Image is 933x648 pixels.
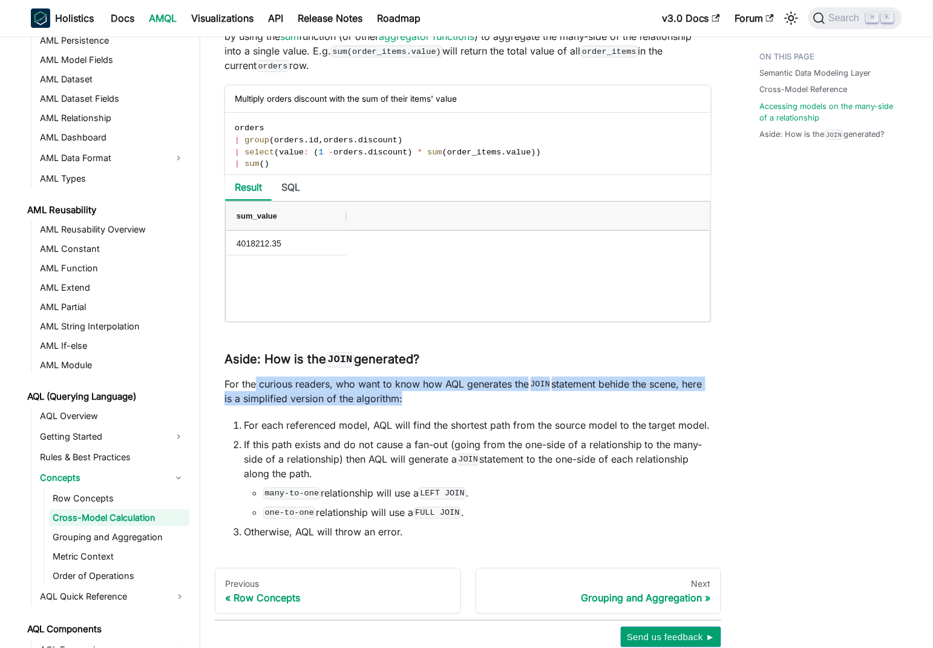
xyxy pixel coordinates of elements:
[36,240,189,257] a: AML Constant
[581,45,638,58] code: order_items
[36,427,168,446] a: Getting Started
[442,148,447,157] span: (
[261,8,290,28] a: API
[358,136,398,145] span: discount
[224,377,712,406] p: For the curious readers, who want to know how AQL generates the statement behide the scene, here ...
[244,524,712,539] li: Otherwise, AQL will throw an error.
[727,8,781,28] a: Forum
[760,101,895,124] a: Accessing models on the many-side of a relationship
[36,110,189,127] a: AML Relationship
[49,490,189,507] a: Row Concepts
[319,136,324,145] span: ,
[244,159,259,168] span: sum
[36,337,189,354] a: AML If-else
[225,592,451,604] div: Row Concepts
[168,148,189,168] button: Expand sidebar category 'AML Data Format'
[168,427,189,446] button: Expand sidebar category 'Getting Started'
[414,507,462,519] code: FULL JOIN
[760,128,885,140] a: Aside: How is theJOINgenerated?
[882,12,894,23] kbd: K
[36,468,168,488] a: Concepts
[31,8,94,28] a: HolisticsHolistics
[408,148,413,157] span: )
[290,8,370,28] a: Release Notes
[36,279,189,296] a: AML Extend
[280,30,299,42] a: sum
[36,32,189,49] a: AML Persistence
[36,129,189,146] a: AML Dashboard
[24,621,189,638] a: AQL Components
[49,509,189,526] a: Cross-Model Calculation
[215,568,461,614] a: PreviousRow Concepts
[825,130,843,140] code: JOIN
[326,352,354,367] code: JOIN
[55,11,94,25] b: Holistics
[244,148,274,157] span: select
[36,148,168,168] a: AML Data Format
[31,8,50,28] img: Holistics
[333,148,363,157] span: orders
[263,488,321,500] code: many-to-one
[235,124,264,133] span: orders
[808,7,902,29] button: Search (Command+K)
[36,221,189,238] a: AML Reusability Overview
[314,148,319,157] span: (
[486,578,712,589] div: Next
[244,437,712,520] li: If this path exists and do not cause a fan-out (going from the one-side of a relationship to the ...
[235,159,240,168] span: |
[215,568,721,614] nav: Docs pages
[103,8,142,28] a: Docs
[457,454,480,466] code: JOIN
[263,507,316,519] code: one-to-one
[502,148,506,157] span: .
[760,67,871,79] a: Semantic Data Modeling Layer
[49,567,189,584] a: Order of Operations
[263,486,712,500] li: relationship will use a .
[225,85,711,113] div: Multiply orders discount with the sum of their items' value
[225,175,272,201] li: Result
[263,505,712,520] li: relationship will use a .
[274,136,304,145] span: orders
[531,148,536,157] span: )
[184,8,261,28] a: Visualizations
[319,148,324,157] span: 1
[368,148,407,157] span: discount
[825,13,867,24] span: Search
[36,299,189,316] a: AML Partial
[24,202,189,219] a: AML Reusability
[36,51,189,68] a: AML Model Fields
[36,90,189,107] a: AML Dataset Fields
[36,587,189,606] a: AQL Quick Reference
[235,148,240,157] span: |
[224,352,712,367] h3: Aside: How is the generated?
[655,8,727,28] a: v3.0 Docs
[49,548,189,565] a: Metric Context
[49,529,189,546] a: Grouping and Aggregation
[447,148,502,157] span: order_items
[272,175,310,201] li: SQL
[225,578,451,589] div: Previous
[379,30,474,42] a: aggregator functions
[304,148,309,157] span: :
[279,148,304,157] span: value
[621,627,721,647] button: Send us feedback ►
[264,159,269,168] span: )
[309,136,318,145] span: id
[476,568,722,614] a: NextGrouping and Aggregation
[331,45,443,58] code: sum(order_items.value)
[36,260,189,277] a: AML Function
[36,71,189,88] a: AML Dataset
[36,449,189,466] a: Rules & Best Practices
[36,318,189,335] a: AML String Interpolation
[536,148,541,157] span: )
[36,408,189,425] a: AQL Overview
[36,357,189,374] a: AML Module
[363,148,368,157] span: .
[760,84,848,95] a: Cross-Model Reference
[329,148,333,157] span: -
[427,148,442,157] span: sum
[782,8,801,28] button: Switch between dark and light mode (currently light mode)
[235,136,240,145] span: |
[36,170,189,187] a: AML Types
[506,148,531,157] span: value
